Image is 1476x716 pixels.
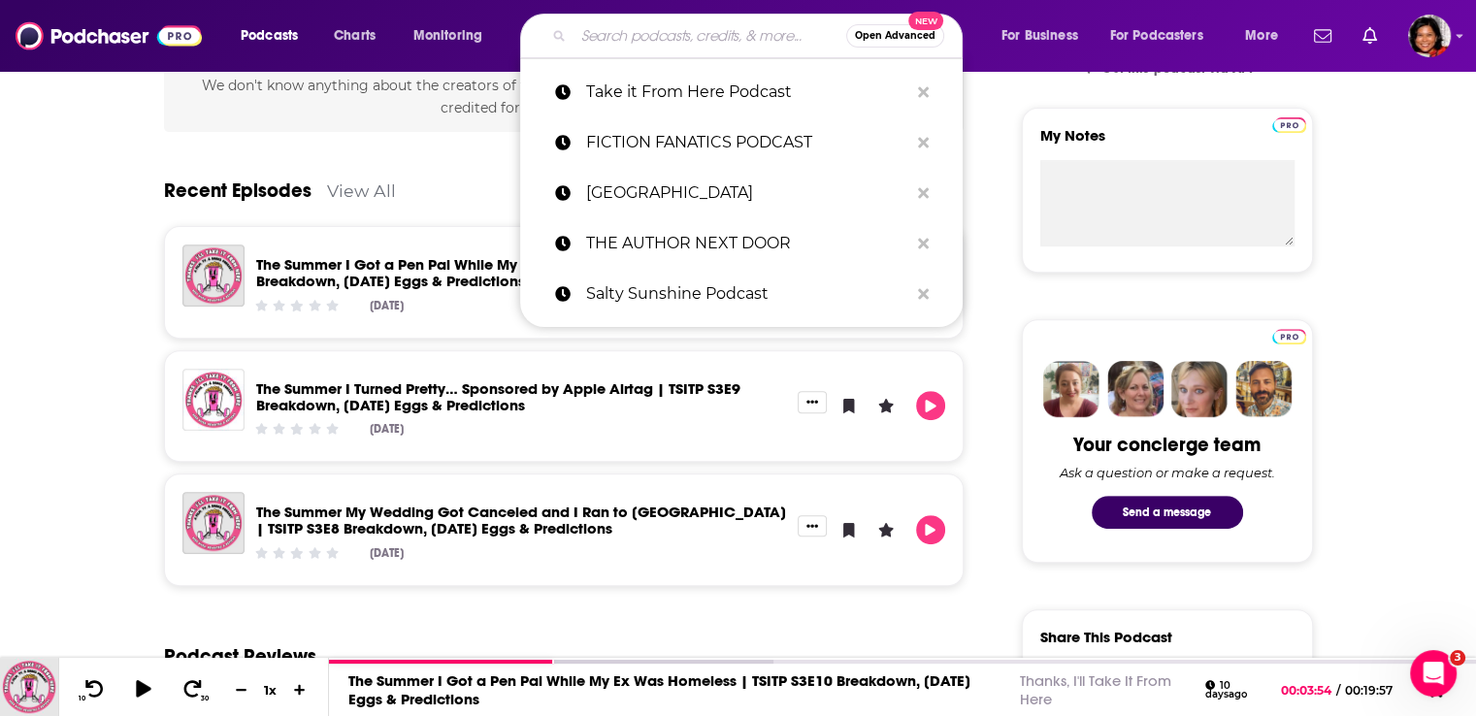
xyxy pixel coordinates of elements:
a: THE AUTHOR NEXT DOOR [520,218,963,269]
img: Podchaser Pro [1272,329,1306,344]
button: Bookmark Episode [835,391,864,420]
a: The Summer I Turned Pretty… Sponsored by Apple Airtag | TSITP S3E9 Breakdown, Easter Eggs & Predi... [256,379,740,414]
img: Jon Profile [1235,361,1292,417]
button: open menu [988,20,1102,51]
span: For Podcasters [1110,22,1203,49]
span: Monitoring [413,22,482,49]
span: 00:03:54 [1281,683,1336,698]
a: The Summer My Wedding Got Canceled and I Ran to Paris | TSITP S3E8 Breakdown, Easter Eggs & Predi... [256,503,786,537]
img: The Summer My Wedding Got Canceled and I Ran to Paris | TSITP S3E8 Breakdown, Easter Eggs & Predi... [182,492,245,554]
span: More [1245,22,1278,49]
a: View All [327,180,396,201]
div: 1 x [254,682,287,698]
a: Recent Episodes [164,179,312,203]
button: Leave a Rating [871,515,901,544]
button: Show profile menu [1408,15,1451,57]
button: open menu [1098,20,1231,51]
a: Thanks, I'll Take It From Here [1020,671,1171,708]
a: Take it From Here Podcast [520,67,963,117]
img: Podchaser Pro [1272,117,1306,133]
span: 30 [201,695,209,702]
p: THE AUTHOR NEXT DOOR [586,218,908,269]
span: For Business [1001,22,1078,49]
a: The Summer I Got a Pen Pal While My Ex Was Homeless | TSITP S3E10 Breakdown, Easter Eggs & Predic... [256,255,740,290]
button: Bookmark Episode [835,515,864,544]
div: [DATE] [370,422,404,436]
button: Show More Button [798,391,827,412]
img: The Summer I Turned Pretty… Sponsored by Apple Airtag | TSITP S3E9 Breakdown, Easter Eggs & Predi... [182,369,245,431]
span: 10 [79,695,85,702]
img: Sydney Profile [1043,361,1099,417]
span: / [1336,683,1340,698]
button: 10 [75,678,112,702]
span: Podcasts [241,22,298,49]
button: open menu [1231,20,1302,51]
span: Logged in as terelynbc [1408,15,1451,57]
input: Search podcasts, credits, & more... [574,20,846,51]
div: Search podcasts, credits, & more... [539,14,981,58]
button: Play [916,391,945,420]
a: Salty Sunshine Podcast [520,269,963,319]
span: 00:19:57 [1340,683,1412,698]
div: [DATE] [370,299,404,312]
div: 10 days ago [1205,680,1265,700]
img: User Profile [1408,15,1451,57]
span: New [908,12,943,30]
span: Charts [334,22,376,49]
img: Jules Profile [1171,361,1228,417]
a: Show notifications dropdown [1306,19,1339,52]
label: My Notes [1040,126,1295,160]
img: Podchaser - Follow, Share and Rate Podcasts [16,17,202,54]
button: Open AdvancedNew [846,24,944,48]
h3: Podcast Reviews [164,644,316,668]
a: Pro website [1272,114,1306,133]
iframe: Intercom live chat [1410,650,1457,697]
h3: Share This Podcast [1040,628,1172,646]
a: FICTION FANATICS PODCAST [520,117,963,168]
button: open menu [400,20,508,51]
button: open menu [227,20,323,51]
div: Community Rating: 0 out of 5 [252,545,341,560]
img: The Summer I Got a Pen Pal While My Ex Was Homeless | TSITP S3E10 Breakdown, Easter Eggs & Predic... [182,244,245,307]
a: Pro website [1272,326,1306,344]
button: Leave a Rating [871,391,901,420]
button: Send a message [1092,496,1243,529]
div: Ask a question or make a request. [1060,465,1275,480]
a: The Summer I Got a Pen Pal While My Ex Was Homeless | TSITP S3E10 Breakdown, [DATE] Eggs & Predic... [348,671,970,708]
span: 3 [1450,650,1465,666]
div: [DATE] [370,546,404,560]
a: Show notifications dropdown [1355,19,1385,52]
span: We don't know anything about the creators of this podcast yet . You can so they can be credited f... [202,77,926,115]
p: Take it From Here Podcast [586,67,908,117]
span: Open Advanced [855,31,935,41]
p: harvard [586,168,908,218]
div: Your concierge team [1073,433,1261,457]
a: [GEOGRAPHIC_DATA] [520,168,963,218]
button: Play [916,515,945,544]
button: 30 [176,678,213,702]
img: Barbara Profile [1107,361,1164,417]
p: Salty Sunshine Podcast [586,269,908,319]
div: Community Rating: 0 out of 5 [252,422,341,437]
a: Charts [321,20,387,51]
button: Show More Button [798,515,827,537]
div: Community Rating: 0 out of 5 [252,298,341,312]
p: FICTION FANATICS PODCAST [586,117,908,168]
